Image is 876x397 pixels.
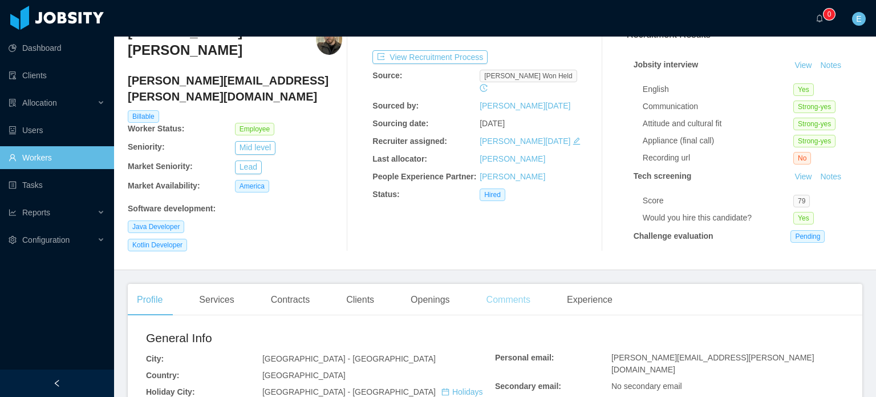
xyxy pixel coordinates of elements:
[634,60,699,69] strong: Jobsity interview
[372,53,488,62] a: icon: exportView Recruitment Process
[793,135,836,147] span: Strong-yes
[128,220,184,233] span: Java Developer
[790,230,825,243] span: Pending
[128,73,342,105] h4: [PERSON_NAME][EMAIL_ADDRESS][PERSON_NAME][DOMAIN_NAME]
[634,231,713,240] strong: Challenge evaluation
[128,284,172,316] div: Profile
[643,152,793,164] div: Recording url
[337,284,383,316] div: Clients
[643,195,793,207] div: Score
[480,154,545,163] a: [PERSON_NAME]
[816,14,824,22] i: icon: bell
[372,154,427,163] b: Last allocator:
[643,135,793,147] div: Appliance (final call)
[9,146,105,169] a: icon: userWorkers
[495,382,561,391] b: Secondary email:
[573,137,581,145] i: icon: edit
[316,23,342,55] img: 48ad7dbc-ed34-46e1-a1f0-b53c86637d6d_664f8ed91b460-400w.png
[480,172,545,181] a: [PERSON_NAME]
[9,174,105,197] a: icon: profileTasks
[643,101,793,113] div: Communication
[495,353,554,362] b: Personal email:
[793,212,814,224] span: Yes
[262,371,346,380] span: [GEOGRAPHIC_DATA]
[9,64,105,87] a: icon: auditClients
[9,236,17,244] i: icon: setting
[793,152,811,165] span: No
[262,284,319,316] div: Contracts
[146,387,195,396] b: Holiday City:
[480,189,505,201] span: Hired
[372,71,402,80] b: Source:
[128,204,216,213] b: Software development :
[480,119,505,128] span: [DATE]
[480,84,488,92] i: icon: history
[824,9,835,20] sup: 0
[790,61,816,70] a: View
[9,208,17,216] i: icon: line-chart
[793,118,836,130] span: Strong-yes
[128,162,193,171] b: Market Seniority:
[793,101,836,113] span: Strong-yes
[22,208,50,217] span: Reports
[643,118,793,130] div: Attitude and cultural fit
[558,284,622,316] div: Experience
[372,101,419,110] b: Sourced by:
[634,171,692,181] strong: Tech screening
[146,371,179,380] b: Country:
[480,70,577,82] span: [PERSON_NAME] won held
[477,284,540,316] div: Comments
[856,12,861,26] span: E
[611,353,814,374] span: [PERSON_NAME][EMAIL_ADDRESS][PERSON_NAME][DOMAIN_NAME]
[9,119,105,142] a: icon: robotUsers
[128,142,165,151] b: Seniority:
[235,161,262,174] button: Lead
[128,239,187,251] span: Kotlin Developer
[643,212,793,224] div: Would you hire this candidate?
[22,235,70,244] span: Configuration
[790,172,816,181] a: View
[441,388,449,396] i: icon: calendar
[22,98,57,107] span: Allocation
[128,23,316,60] h3: [PERSON_NAME] [PERSON_NAME]
[480,137,570,146] a: [PERSON_NAME][DATE]
[128,110,159,123] span: Billable
[262,354,436,363] span: [GEOGRAPHIC_DATA] - [GEOGRAPHIC_DATA]
[146,354,164,363] b: City:
[9,37,105,59] a: icon: pie-chartDashboard
[793,83,814,96] span: Yes
[793,195,810,207] span: 79
[372,172,476,181] b: People Experience Partner:
[816,59,846,73] button: Notes
[128,181,200,190] b: Market Availability:
[480,101,570,110] a: [PERSON_NAME][DATE]
[235,123,274,135] span: Employee
[128,124,184,133] b: Worker Status:
[372,119,428,128] b: Sourcing date:
[235,180,269,193] span: America
[372,137,447,146] b: Recruiter assigned:
[816,170,846,184] button: Notes
[235,141,275,155] button: Mid level
[146,329,495,347] h2: General Info
[372,190,399,199] b: Status:
[372,50,488,64] button: icon: exportView Recruitment Process
[643,83,793,95] div: English
[611,382,682,391] span: No secondary email
[401,284,459,316] div: Openings
[190,284,243,316] div: Services
[9,99,17,107] i: icon: solution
